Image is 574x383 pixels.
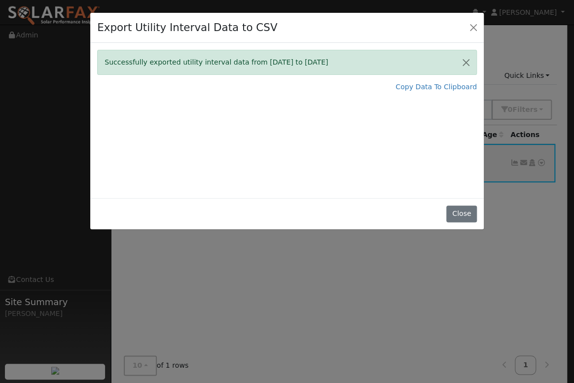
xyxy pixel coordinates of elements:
a: Copy Data To Clipboard [395,82,477,92]
button: Close [446,206,476,222]
div: Successfully exported utility interval data from [DATE] to [DATE] [97,50,477,75]
button: Close [466,21,480,35]
h4: Export Utility Interval Data to CSV [97,20,277,35]
button: Close [456,50,476,74]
